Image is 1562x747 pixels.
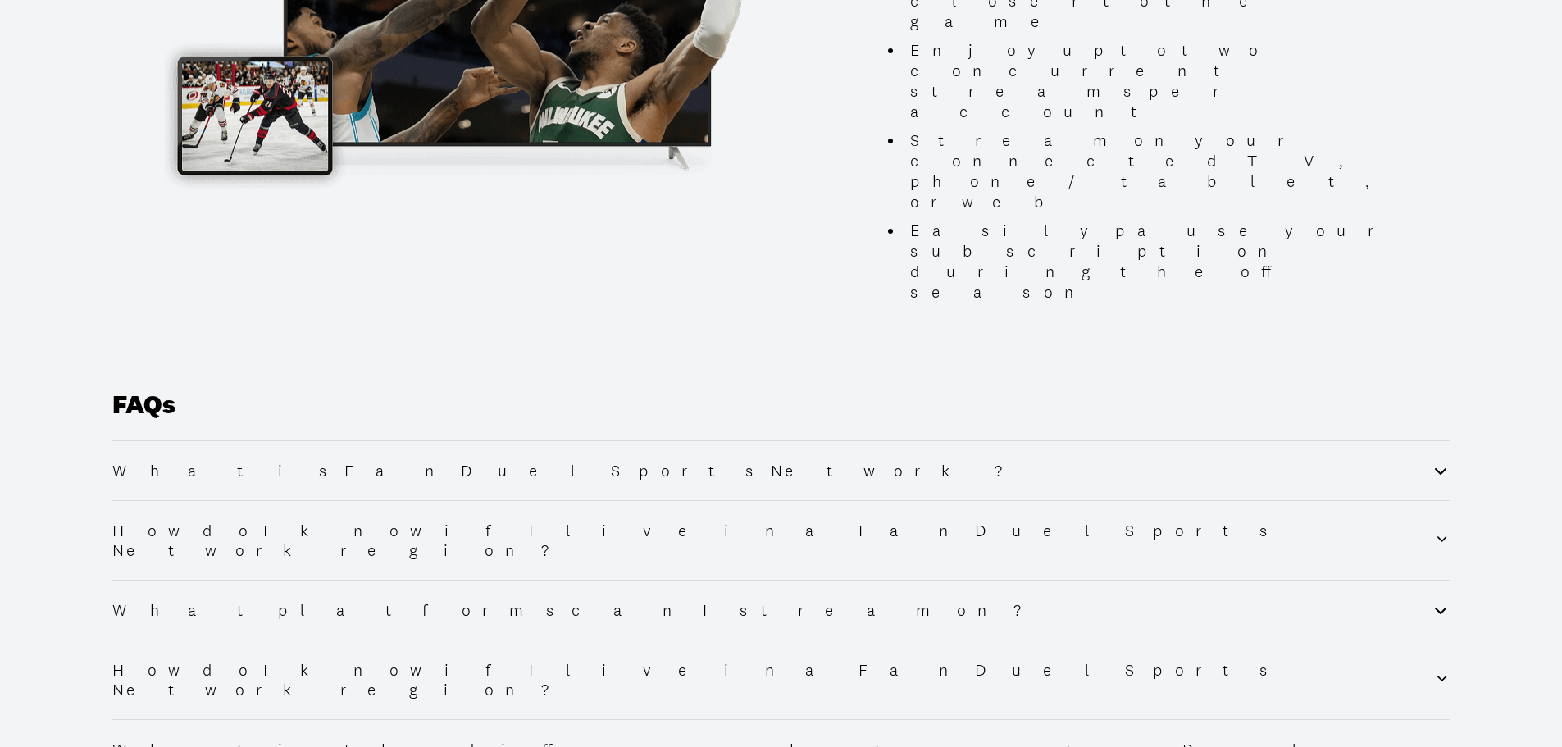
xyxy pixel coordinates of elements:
[904,40,1415,122] li: Enjoy up to two concurrent streams per account
[112,389,1450,440] h1: FAQs
[904,130,1415,212] li: Stream on your connected TV, phone/tablet, or web
[112,461,1032,481] h2: What is FanDuel Sports Network?
[112,600,1051,620] h2: What platforms can I stream on?
[112,660,1435,699] h2: How do I know if I live in a FanDuel Sports Network region?
[112,521,1435,560] h2: How do I know if I live in a FanDuel Sports Network region?
[904,221,1415,303] li: Easily pause your subscription during the off season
